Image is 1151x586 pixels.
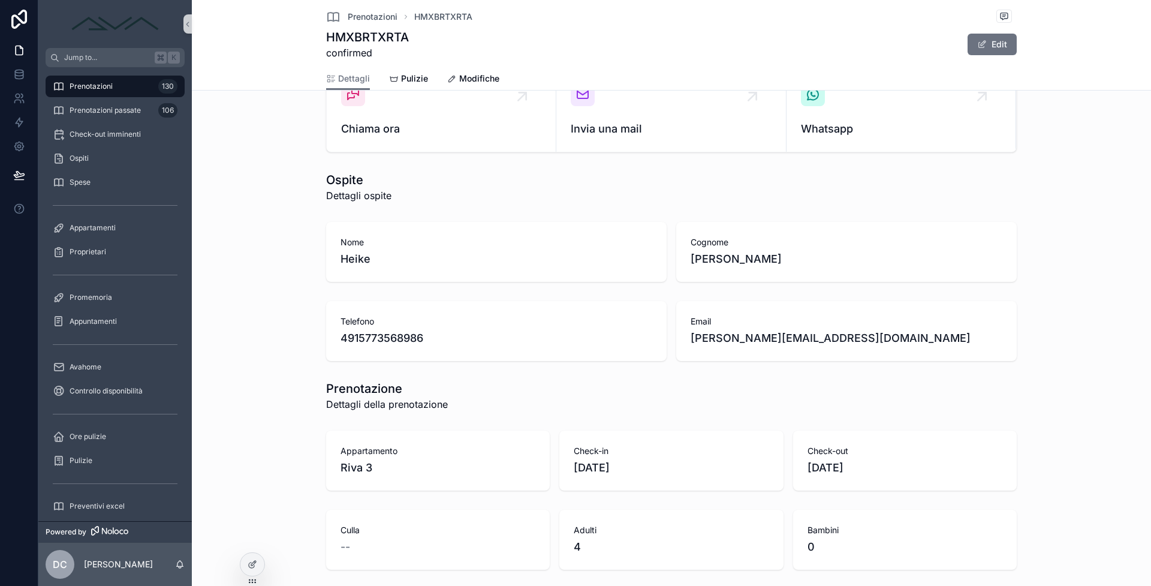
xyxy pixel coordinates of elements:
[46,148,185,169] a: Ospiti
[326,172,391,188] h1: Ospite
[326,10,397,24] a: Prenotazioni
[46,495,185,517] a: Preventivi excel
[459,73,499,85] span: Modifiche
[691,330,1002,347] span: [PERSON_NAME][EMAIL_ADDRESS][DOMAIN_NAME]
[70,154,89,163] span: Ospiti
[46,426,185,447] a: Ore pulizie
[46,527,86,537] span: Powered by
[807,539,1002,555] span: 0
[968,34,1017,55] button: Edit
[691,236,1002,248] span: Cognome
[53,557,67,572] span: DC
[574,445,769,457] span: Check-in
[46,287,185,308] a: Promemoria
[801,121,1001,137] span: Whatsapp
[341,121,541,137] span: Chiama ora
[341,445,535,457] span: Appartamento
[341,315,652,327] span: Telefono
[338,73,370,85] span: Dettagli
[70,293,112,302] span: Promemoria
[158,79,177,94] div: 130
[46,48,185,67] button: Jump to...K
[341,251,652,268] span: Heike
[158,103,177,118] div: 106
[341,539,350,555] span: --
[341,330,652,347] span: 4915773568986
[46,241,185,263] a: Proprietari
[327,68,556,152] a: Chiama ora
[807,524,1002,536] span: Bambini
[84,558,153,570] p: [PERSON_NAME]
[70,82,113,91] span: Prenotazioni
[326,188,391,203] span: Dettagli ospite
[787,68,1016,152] a: Whatsapp
[70,432,106,441] span: Ore pulizie
[326,397,448,411] span: Dettagli della prenotazione
[70,178,91,187] span: Spese
[389,68,428,92] a: Pulizie
[38,521,192,543] a: Powered by
[46,76,185,97] a: Prenotazioni130
[70,130,141,139] span: Check-out imminenti
[574,524,769,536] span: Adulti
[70,386,143,396] span: Controllo disponibilità
[38,67,192,521] div: scrollable content
[46,100,185,121] a: Prenotazioni passate106
[169,53,179,62] span: K
[46,172,185,193] a: Spese
[414,11,472,23] a: HMXBRTXRTA
[574,539,769,555] span: 4
[67,14,163,34] img: App logo
[70,247,106,257] span: Proprietari
[46,217,185,239] a: Appartamenti
[807,445,1002,457] span: Check-out
[326,68,370,91] a: Dettagli
[341,236,652,248] span: Nome
[691,251,1002,268] span: [PERSON_NAME]
[70,456,92,465] span: Pulizie
[70,223,116,233] span: Appartamenti
[348,11,397,23] span: Prenotazioni
[70,106,141,115] span: Prenotazioni passate
[571,121,771,137] span: Invia una mail
[46,380,185,402] a: Controllo disponibilità
[326,380,448,397] h1: Prenotazione
[46,450,185,471] a: Pulizie
[341,459,535,476] span: Riva 3
[70,317,117,326] span: Appuntamenti
[70,501,125,511] span: Preventivi excel
[326,29,409,46] h1: HMXBRTXRTA
[46,356,185,378] a: Avahome
[46,311,185,332] a: Appuntamenti
[64,53,150,62] span: Jump to...
[574,459,769,476] span: [DATE]
[807,459,1002,476] span: [DATE]
[341,524,535,536] span: Culla
[691,315,1002,327] span: Email
[46,124,185,145] a: Check-out imminenti
[447,68,499,92] a: Modifiche
[70,362,101,372] span: Avahome
[401,73,428,85] span: Pulizie
[556,68,786,152] a: Invia una mail
[326,46,409,60] span: confirmed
